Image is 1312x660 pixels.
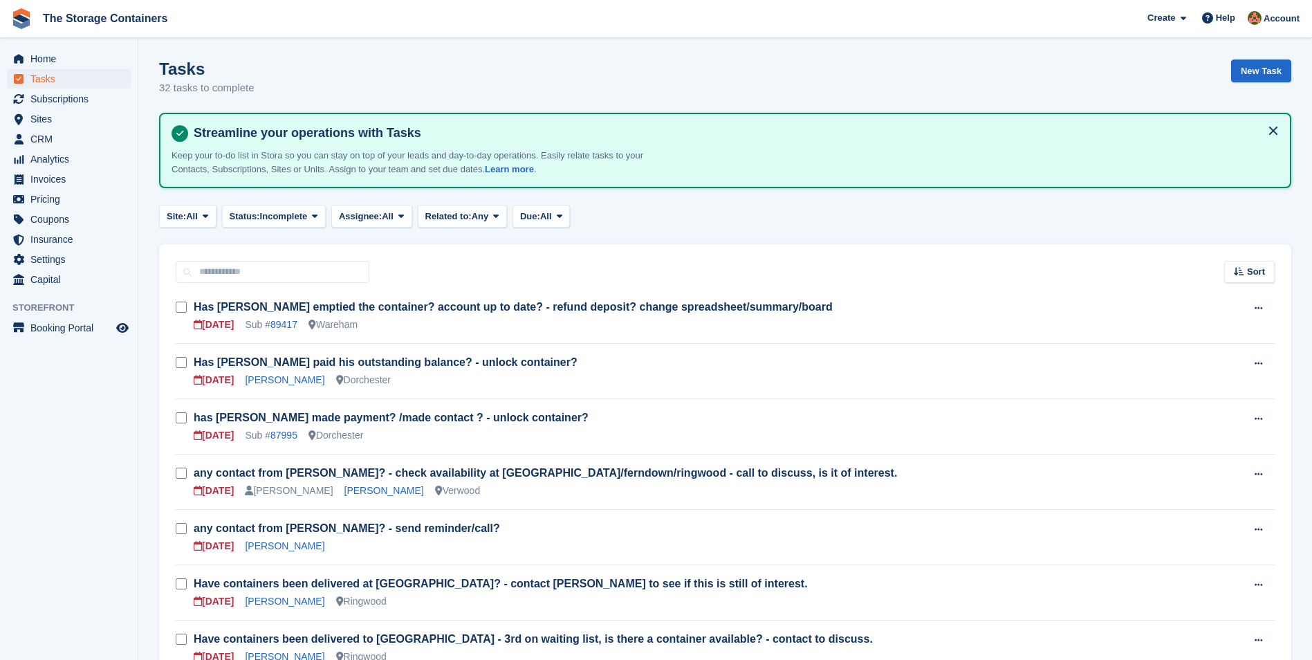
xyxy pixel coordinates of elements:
span: All [382,210,394,223]
a: Have containers been delivered to [GEOGRAPHIC_DATA] - 3rd on waiting list, is there a container a... [194,633,873,645]
button: Due: All [512,205,570,228]
a: [PERSON_NAME] [245,540,324,551]
a: any contact from [PERSON_NAME]? - send reminder/call? [194,522,500,534]
a: menu [7,149,131,169]
div: Verwood [435,484,480,498]
a: [PERSON_NAME] [245,596,324,607]
a: menu [7,109,131,129]
a: 87995 [270,430,297,441]
div: Wareham [308,318,358,332]
div: [DATE] [194,539,234,553]
div: Dorchester [308,428,363,443]
a: 89417 [270,319,297,330]
span: Booking Portal [30,318,113,338]
span: Insurance [30,230,113,249]
div: [DATE] [194,373,234,387]
a: any contact from [PERSON_NAME]? - check availability at [GEOGRAPHIC_DATA]/ferndown/ringwood - cal... [194,467,897,479]
a: The Storage Containers [37,7,173,30]
div: [DATE] [194,428,234,443]
span: Capital [30,270,113,289]
a: menu [7,129,131,149]
button: Site: All [159,205,216,228]
a: New Task [1231,59,1291,82]
a: [PERSON_NAME] [344,485,424,496]
span: Status: [230,210,260,223]
span: Sort [1247,265,1265,279]
span: All [186,210,198,223]
a: Preview store [114,320,131,336]
div: Sub # [245,318,297,332]
span: Subscriptions [30,89,113,109]
a: Has [PERSON_NAME] emptied the container? account up to date? - refund deposit? change spreadsheet... [194,301,833,313]
p: 32 tasks to complete [159,80,255,96]
span: Help [1216,11,1235,25]
span: Coupons [30,210,113,229]
span: Tasks [30,69,113,89]
div: [DATE] [194,484,234,498]
img: stora-icon-8386f47178a22dfd0bd8f6a31ec36ba5ce8667c1dd55bd0f319d3a0aa187defe.svg [11,8,32,29]
span: Pricing [30,190,113,209]
h4: Streamline your operations with Tasks [188,125,1279,141]
div: Dorchester [336,373,391,387]
a: menu [7,169,131,189]
span: Any [472,210,489,223]
a: Have containers been delivered at [GEOGRAPHIC_DATA]? - contact [PERSON_NAME] to see if this is st... [194,578,808,589]
a: [PERSON_NAME] [245,374,324,385]
a: menu [7,230,131,249]
span: Storefront [12,301,138,315]
span: Analytics [30,149,113,169]
span: Assignee: [339,210,382,223]
a: has [PERSON_NAME] made payment? /made contact ? - unlock container? [194,412,589,423]
div: [PERSON_NAME] [245,484,333,498]
button: Assignee: All [331,205,412,228]
div: Sub # [245,428,297,443]
a: Has [PERSON_NAME] paid his outstanding balance? - unlock container? [194,356,578,368]
a: menu [7,89,131,109]
span: Home [30,49,113,68]
h1: Tasks [159,59,255,78]
span: Create [1147,11,1175,25]
span: Account [1264,12,1300,26]
a: menu [7,210,131,229]
span: All [540,210,552,223]
button: Status: Incomplete [222,205,326,228]
a: menu [7,69,131,89]
a: menu [7,318,131,338]
span: Settings [30,250,113,269]
p: Keep your to-do list in Stora so you can stay on top of your leads and day-to-day operations. Eas... [172,149,656,176]
span: Incomplete [260,210,308,223]
img: Kirsty Simpson [1248,11,1262,25]
span: CRM [30,129,113,149]
a: menu [7,250,131,269]
div: [DATE] [194,318,234,332]
span: Sites [30,109,113,129]
div: [DATE] [194,594,234,609]
a: menu [7,49,131,68]
span: Due: [520,210,540,223]
a: menu [7,270,131,289]
button: Related to: Any [418,205,507,228]
div: Ringwood [336,594,387,609]
span: Site: [167,210,186,223]
a: menu [7,190,131,209]
span: Related to: [425,210,472,223]
span: Invoices [30,169,113,189]
a: Learn more [485,164,534,174]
